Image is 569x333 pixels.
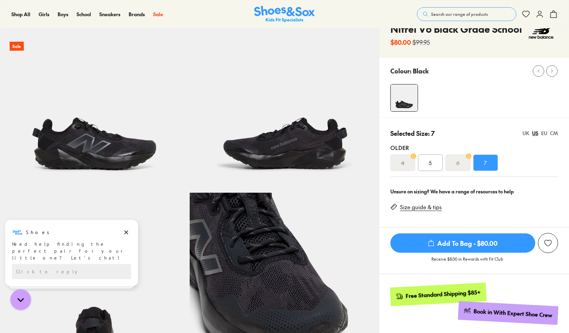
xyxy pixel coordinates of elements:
a: Sneakers [99,11,120,18]
div: Reply to the campaigns [12,63,131,78]
div: Need help finding the perfect pair for your little one? Let’s chat! [12,40,131,60]
div: CM [550,130,558,137]
h3: Shoes [26,28,53,35]
a: Brands [129,11,145,18]
b: $80.00 [390,38,411,47]
span: Search our range of products [431,11,488,17]
a: Size guide & tips [400,203,442,211]
s: $99.95 [412,38,430,47]
div: Campaign message [5,19,138,85]
h4: Nitrel V6 Black Grade School [390,22,522,36]
p: Colour: [390,66,411,75]
a: Shoes & Sox [254,6,315,23]
p: Black [413,66,429,75]
div: EU [541,130,547,137]
img: 5-520583_1 [190,3,379,193]
s: 6 [456,159,459,167]
a: Free Standard Shipping $85+ [390,283,487,306]
a: School [77,11,91,18]
p: Sale [10,42,24,51]
button: Add To Bag - $80.00 [390,233,535,253]
img: Shoes logo [12,26,23,37]
a: Sale [153,11,163,18]
img: Vendor logo [525,22,558,42]
p: Selected Size: 7 [390,129,435,138]
div: Free Standard Shipping $85+ [406,289,481,300]
s: 4 [401,159,405,167]
p: Receive $8.00 in Rewards with Fit Club [431,256,503,268]
span: 7 [484,159,487,167]
img: SNS_Logo_Responsive.svg [254,6,315,23]
span: 5 [429,159,432,167]
div: Unsure on sizing? We have a range of resources to help [390,188,558,195]
button: Add to Wishlist [538,233,558,253]
img: 4-520582_1 [391,84,418,111]
button: Search our range of products [417,7,516,21]
div: US [532,130,538,137]
a: Boys [58,11,68,18]
a: Shop All [11,11,30,18]
div: Message from Shoes. Need help finding the perfect pair for your little one? Let’s chat! [5,26,138,60]
div: Older [390,143,558,152]
div: UK [522,130,529,137]
a: Girls [39,11,49,18]
button: Dismiss campaign [121,27,131,36]
iframe: Gorgias live chat messenger [7,287,34,312]
a: Book in With Expert Shoe Crew [458,301,558,325]
div: Book in With Expert Shoe Crew [473,307,553,319]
